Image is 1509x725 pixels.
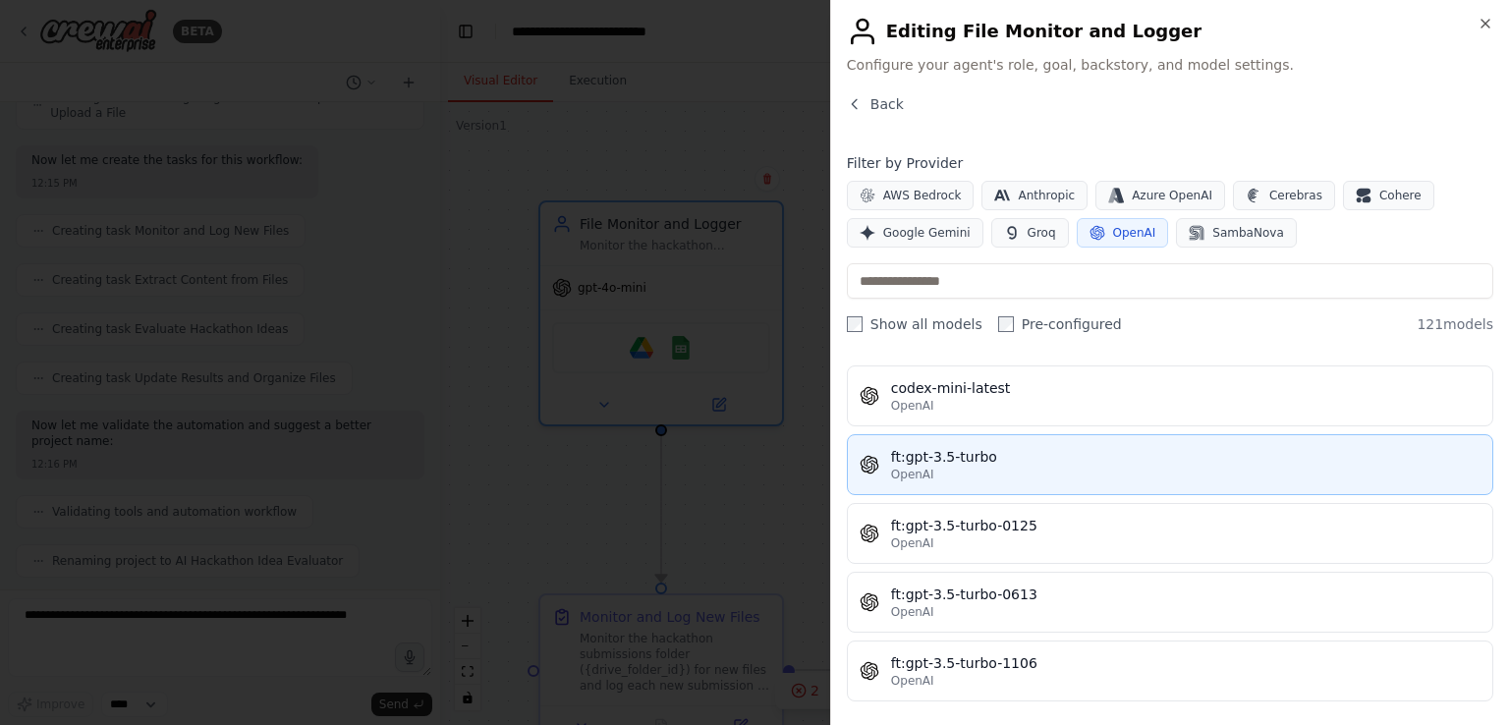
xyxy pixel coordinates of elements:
button: Back [847,94,904,114]
h4: Filter by Provider [847,153,1493,173]
span: Groq [1028,225,1056,241]
label: Show all models [847,314,982,334]
label: Pre-configured [998,314,1122,334]
button: Groq [991,218,1069,248]
span: SambaNova [1212,225,1283,241]
span: OpenAI [891,673,934,689]
button: ft:gpt-3.5-turbo-0613OpenAI [847,572,1493,633]
button: ft:gpt-3.5-turbo-1106OpenAI [847,641,1493,701]
span: Configure your agent's role, goal, backstory, and model settings. [847,55,1493,75]
span: OpenAI [891,535,934,551]
button: Azure OpenAI [1095,181,1225,210]
span: 121 models [1417,314,1493,334]
button: AWS Bedrock [847,181,975,210]
button: ft:gpt-3.5-turboOpenAI [847,434,1493,495]
h2: Editing File Monitor and Logger [847,16,1493,47]
button: codex-mini-latestOpenAI [847,365,1493,426]
span: Back [870,94,904,114]
input: Pre-configured [998,316,1014,332]
button: Anthropic [981,181,1088,210]
div: codex-mini-latest [891,378,1481,398]
button: Google Gemini [847,218,983,248]
span: Google Gemini [883,225,971,241]
input: Show all models [847,316,863,332]
div: ft:gpt-3.5-turbo-0125 [891,516,1481,535]
span: OpenAI [891,604,934,620]
span: OpenAI [1113,225,1156,241]
button: Cohere [1343,181,1434,210]
span: OpenAI [891,467,934,482]
span: OpenAI [891,398,934,414]
span: Cerebras [1269,188,1322,203]
div: ft:gpt-3.5-turbo-0613 [891,585,1481,604]
span: Anthropic [1018,188,1075,203]
button: Cerebras [1233,181,1335,210]
span: Azure OpenAI [1132,188,1212,203]
button: OpenAI [1077,218,1169,248]
button: ft:gpt-3.5-turbo-0125OpenAI [847,503,1493,564]
div: ft:gpt-3.5-turbo [891,447,1481,467]
button: SambaNova [1176,218,1296,248]
span: Cohere [1379,188,1422,203]
div: ft:gpt-3.5-turbo-1106 [891,653,1481,673]
span: AWS Bedrock [883,188,962,203]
